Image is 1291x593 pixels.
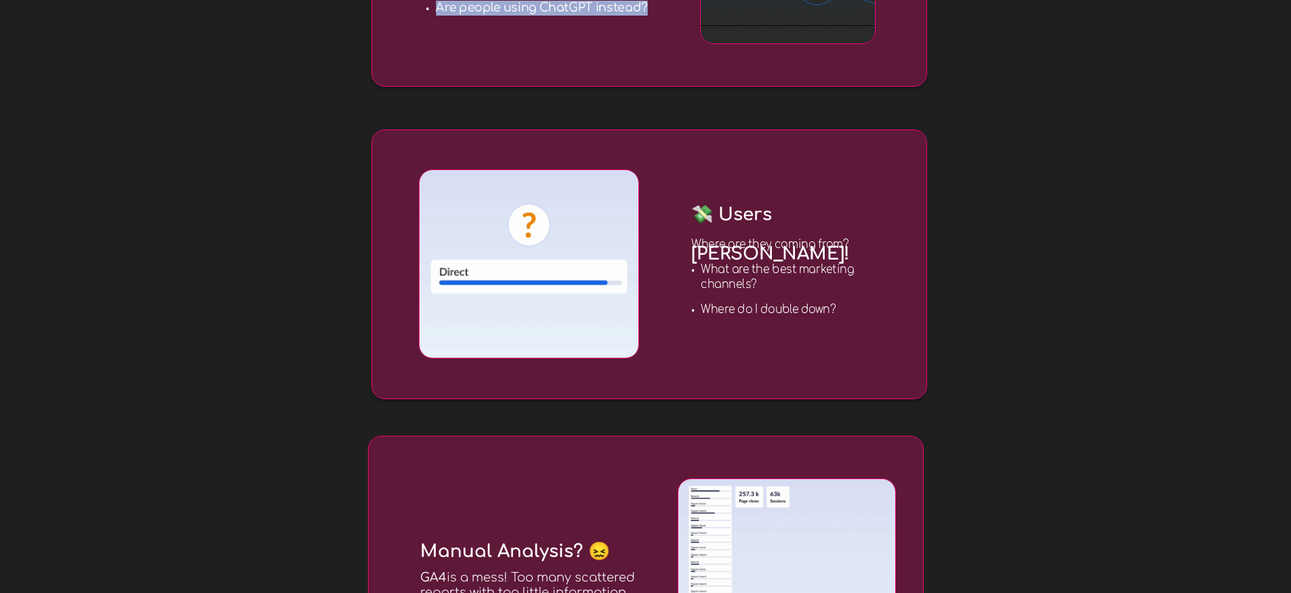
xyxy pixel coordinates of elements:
[436,1,647,14] strong: Are people using ChatGPT instead?
[691,205,849,264] span: 💸 Users [PERSON_NAME]!
[420,541,610,561] span: Manual Analysis? 😖
[420,571,447,584] strong: GA4
[701,302,836,316] span: Where do I double down?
